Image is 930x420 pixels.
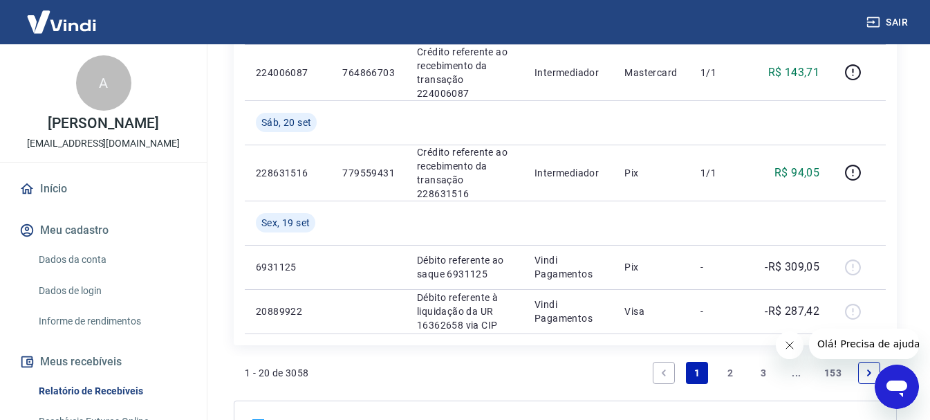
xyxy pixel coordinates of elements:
p: Visa [624,304,678,318]
button: Sair [864,10,913,35]
p: Pix [624,166,678,180]
ul: Pagination [647,356,886,390]
p: R$ 143,71 [768,64,820,81]
span: Sex, 19 set [261,216,310,230]
p: 224006087 [256,66,320,80]
p: Intermediador [534,66,602,80]
p: 228631516 [256,166,320,180]
p: [PERSON_NAME] [48,116,158,131]
a: Dados de login [33,277,190,305]
p: 764866703 [342,66,395,80]
span: Olá! Precisa de ajuda? [8,10,116,21]
a: Page 2 [719,362,741,384]
a: Dados da conta [33,246,190,274]
button: Meus recebíveis [17,347,190,377]
p: 20889922 [256,304,320,318]
a: Page 3 [752,362,774,384]
div: A [76,55,131,111]
a: Jump forward [785,362,808,384]
span: Sáb, 20 set [261,116,311,129]
iframe: Botão para abrir a janela de mensagens [875,365,919,409]
a: Page 1 is your current page [686,362,708,384]
p: 1/1 [700,166,741,180]
p: - [700,304,741,318]
p: -R$ 287,42 [765,303,819,320]
a: Previous page [653,362,675,384]
p: -R$ 309,05 [765,259,819,275]
p: 779559431 [342,166,395,180]
p: Crédito referente ao recebimento da transação 228631516 [417,145,512,201]
img: Vindi [17,1,106,43]
p: Vindi Pagamentos [534,298,602,325]
iframe: Fechar mensagem [776,331,803,359]
a: Relatório de Recebíveis [33,377,190,405]
p: Pix [624,260,678,274]
a: Informe de rendimentos [33,307,190,336]
p: R$ 94,05 [774,165,819,181]
p: 6931125 [256,260,320,274]
p: 1 - 20 de 3058 [245,366,309,380]
a: Início [17,174,190,204]
p: Débito referente à liquidação da UR 16362658 via CIP [417,291,512,332]
p: Intermediador [534,166,602,180]
p: 1/1 [700,66,741,80]
p: Crédito referente ao recebimento da transação 224006087 [417,45,512,100]
p: Vindi Pagamentos [534,253,602,281]
a: Next page [858,362,880,384]
a: Page 153 [819,362,847,384]
p: Débito referente ao saque 6931125 [417,253,512,281]
p: [EMAIL_ADDRESS][DOMAIN_NAME] [27,136,180,151]
button: Meu cadastro [17,215,190,246]
p: Mastercard [624,66,678,80]
iframe: Mensagem da empresa [809,329,919,359]
p: - [700,260,741,274]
